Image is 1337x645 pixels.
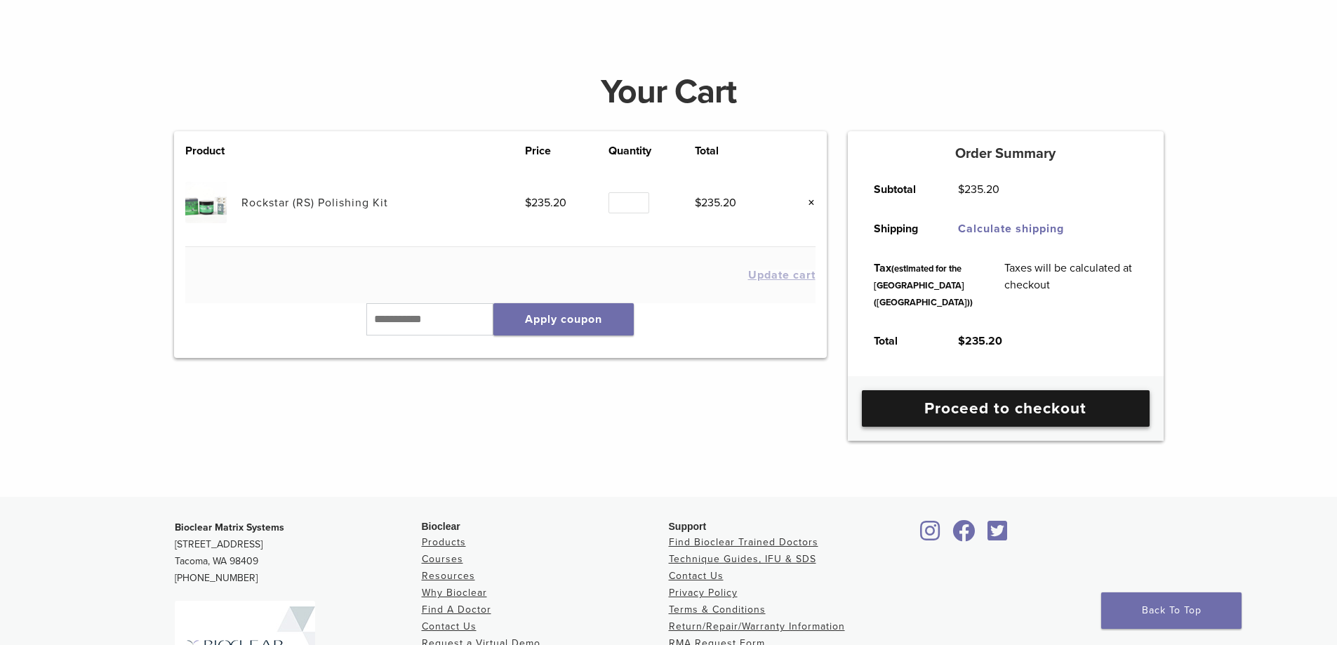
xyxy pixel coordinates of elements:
th: Total [858,321,943,361]
h5: Order Summary [848,145,1164,162]
bdi: 235.20 [958,182,999,197]
a: Remove this item [797,194,816,212]
strong: Bioclear Matrix Systems [175,521,284,533]
a: Privacy Policy [669,587,738,599]
a: Products [422,536,466,548]
span: Support [669,521,707,532]
img: Rockstar (RS) Polishing Kit [185,182,227,223]
a: Rockstar (RS) Polishing Kit [241,196,388,210]
p: [STREET_ADDRESS] Tacoma, WA 98409 [PHONE_NUMBER] [175,519,422,587]
small: (estimated for the [GEOGRAPHIC_DATA] ([GEOGRAPHIC_DATA])) [874,263,973,308]
a: Terms & Conditions [669,604,766,616]
span: $ [958,182,964,197]
span: Bioclear [422,521,460,532]
a: Bioclear [983,528,1013,543]
a: Bioclear [916,528,945,543]
th: Total [695,142,778,159]
a: Contact Us [422,620,477,632]
a: Courses [422,553,463,565]
a: Return/Repair/Warranty Information [669,620,845,632]
bdi: 235.20 [525,196,566,210]
h1: Your Cart [164,75,1174,109]
span: $ [958,334,965,348]
bdi: 235.20 [958,334,1002,348]
button: Update cart [748,270,816,281]
th: Quantity [608,142,695,159]
button: Apply coupon [493,303,634,335]
a: Find Bioclear Trained Doctors [669,536,818,548]
span: $ [525,196,531,210]
th: Price [525,142,608,159]
th: Subtotal [858,170,943,209]
th: Shipping [858,209,943,248]
a: Technique Guides, IFU & SDS [669,553,816,565]
th: Product [185,142,241,159]
a: Calculate shipping [958,222,1064,236]
th: Tax [858,248,989,321]
a: Why Bioclear [422,587,487,599]
span: $ [695,196,701,210]
a: Back To Top [1101,592,1242,629]
a: Proceed to checkout [862,390,1150,427]
a: Resources [422,570,475,582]
a: Contact Us [669,570,724,582]
a: Find A Doctor [422,604,491,616]
td: Taxes will be calculated at checkout [989,248,1153,321]
bdi: 235.20 [695,196,736,210]
a: Bioclear [948,528,980,543]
